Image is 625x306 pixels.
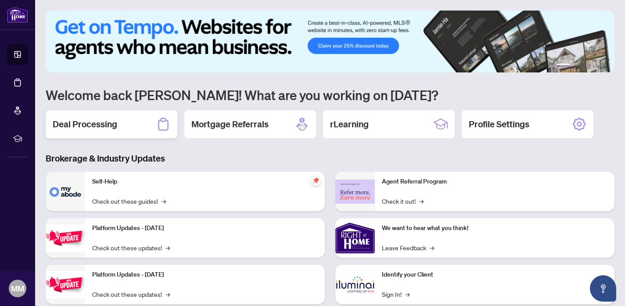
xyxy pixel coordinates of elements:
img: Platform Updates - July 21, 2025 [46,224,85,252]
img: Agent Referral Program [335,180,375,204]
a: Check it out!→ [382,196,424,206]
button: 2 [574,64,578,67]
p: Self-Help [92,177,318,187]
p: Platform Updates - [DATE] [92,223,318,233]
span: → [165,243,170,252]
img: Platform Updates - July 8, 2025 [46,271,85,299]
h2: Mortgage Referrals [191,118,269,130]
button: 1 [557,64,571,67]
span: → [405,289,409,299]
button: Open asap [590,275,616,302]
a: Check out these guides!→ [92,196,166,206]
a: Leave Feedback→ [382,243,434,252]
h2: rLearning [330,118,369,130]
a: Sign In!→ [382,289,409,299]
span: → [419,196,424,206]
button: 4 [588,64,592,67]
h3: Brokerage & Industry Updates [46,152,614,165]
img: Self-Help [46,172,85,211]
img: Slide 0 [46,11,614,72]
button: 5 [595,64,599,67]
h1: Welcome back [PERSON_NAME]! What are you working on [DATE]? [46,86,614,103]
a: Check out these updates!→ [92,243,170,252]
img: logo [7,7,28,23]
p: Identify your Client [382,270,607,280]
button: 6 [602,64,606,67]
p: Platform Updates - [DATE] [92,270,318,280]
span: → [165,289,170,299]
span: → [430,243,434,252]
a: Check out these updates!→ [92,289,170,299]
p: Agent Referral Program [382,177,607,187]
h2: Deal Processing [53,118,117,130]
img: We want to hear what you think! [335,218,375,258]
span: → [162,196,166,206]
p: We want to hear what you think! [382,223,607,233]
span: MM [11,282,24,295]
h2: Profile Settings [469,118,529,130]
span: pushpin [311,175,321,186]
img: Identify your Client [335,265,375,304]
button: 3 [581,64,585,67]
